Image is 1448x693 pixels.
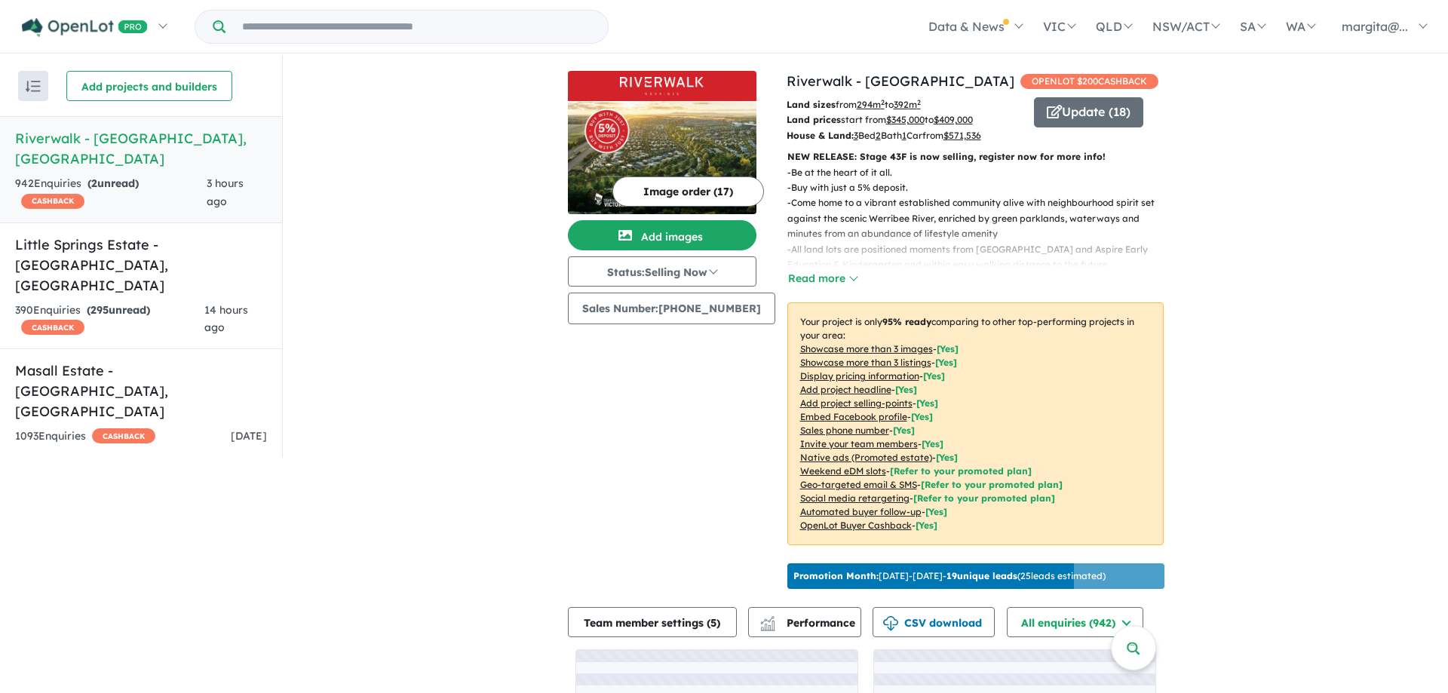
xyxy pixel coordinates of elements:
b: 19 unique leads [946,570,1017,581]
span: [Yes] [925,506,947,517]
span: [ Yes ] [895,384,917,395]
p: - Come home to a vibrant established community alive with neighbourhood spirit set against the sc... [787,195,1176,241]
u: Geo-targeted email & SMS [800,479,917,490]
u: 294 m [857,99,885,110]
span: 14 hours ago [204,303,248,335]
span: [ Yes ] [923,370,945,382]
u: Showcase more than 3 listings [800,357,931,368]
b: Land prices [787,114,841,125]
button: Team member settings (5) [568,607,737,637]
span: [Refer to your promoted plan] [921,479,1063,490]
p: [DATE] - [DATE] - ( 25 leads estimated) [793,569,1106,583]
u: Invite your team members [800,438,918,449]
u: Showcase more than 3 images [800,343,933,354]
u: 392 m [894,99,921,110]
sup: 2 [917,98,921,106]
span: CASHBACK [21,194,84,209]
button: Update (18) [1034,97,1143,127]
div: 1093 Enquir ies [15,428,155,446]
u: Social media retargeting [800,492,910,504]
span: [ Yes ] [893,425,915,436]
input: Try estate name, suburb, builder or developer [229,11,605,43]
span: to [925,114,973,125]
u: Automated buyer follow-up [800,506,922,517]
span: margita@... [1342,19,1408,34]
u: Native ads (Promoted estate) [800,452,932,463]
button: Status:Selling Now [568,256,756,287]
span: [ Yes ] [937,343,959,354]
p: - All land lots are positioned moments from [GEOGRAPHIC_DATA] and Aspire Early Education & Kinder... [787,242,1176,288]
span: CASHBACK [92,428,155,443]
b: 95 % ready [882,316,931,327]
u: Weekend eDM slots [800,465,886,477]
p: - Buy with just a 5% deposit. [787,180,1176,195]
img: bar-chart.svg [760,621,775,630]
span: Performance [762,616,855,630]
span: CASHBACK [21,320,84,335]
span: [DATE] [231,429,267,443]
a: Riverwalk - [GEOGRAPHIC_DATA] [787,72,1014,90]
u: Add project headline [800,384,891,395]
img: sort.svg [26,81,41,92]
img: download icon [883,616,898,631]
h5: Riverwalk - [GEOGRAPHIC_DATA] , [GEOGRAPHIC_DATA] [15,128,267,169]
button: Performance [748,607,861,637]
p: Your project is only comparing to other top-performing projects in your area: - - - - - - - - - -... [787,302,1164,545]
button: Add images [568,220,756,250]
u: $ 571,536 [943,130,981,141]
u: $ 345,000 [886,114,925,125]
button: CSV download [873,607,995,637]
div: 390 Enquir ies [15,302,204,338]
p: NEW RELEASE: Stage 43F is now selling, register now for more info! [787,149,1164,164]
b: Land sizes [787,99,836,110]
u: Sales phone number [800,425,889,436]
b: House & Land: [787,130,854,141]
span: 2 [91,176,97,190]
span: 3 hours ago [207,176,244,208]
img: Riverwalk - Werribee [568,101,756,214]
p: Bed Bath Car from [787,128,1023,143]
img: Openlot PRO Logo White [22,18,148,37]
div: 942 Enquir ies [15,175,207,211]
button: Read more [787,270,858,287]
strong: ( unread) [87,303,150,317]
span: [Refer to your promoted plan] [913,492,1055,504]
button: Sales Number:[PHONE_NUMBER] [568,293,775,324]
u: Add project selling-points [800,397,913,409]
h5: Little Springs Estate - [GEOGRAPHIC_DATA] , [GEOGRAPHIC_DATA] [15,235,267,296]
button: Add projects and builders [66,71,232,101]
span: [Yes] [936,452,958,463]
h5: Masall Estate - [GEOGRAPHIC_DATA] , [GEOGRAPHIC_DATA] [15,360,267,422]
span: [ Yes ] [916,397,938,409]
span: [ Yes ] [935,357,957,368]
span: [ Yes ] [911,411,933,422]
u: OpenLot Buyer Cashback [800,520,912,531]
span: 5 [710,616,716,630]
img: Riverwalk - Werribee Logo [574,77,750,95]
button: All enquiries (942) [1007,607,1143,637]
p: - Be at the heart of it all. [787,165,1176,180]
a: Riverwalk - Werribee LogoRiverwalk - Werribee [568,71,756,214]
u: 1 [902,130,907,141]
span: [Refer to your promoted plan] [890,465,1032,477]
button: Image order (17) [612,176,764,207]
span: [ Yes ] [922,438,943,449]
u: Display pricing information [800,370,919,382]
u: 2 [876,130,881,141]
u: 3 [854,130,858,141]
p: start from [787,112,1023,127]
span: 295 [90,303,109,317]
span: [Yes] [916,520,937,531]
b: Promotion Month: [793,570,879,581]
sup: 2 [881,98,885,106]
span: to [885,99,921,110]
p: from [787,97,1023,112]
u: Embed Facebook profile [800,411,907,422]
strong: ( unread) [87,176,139,190]
img: line-chart.svg [760,616,774,624]
span: OPENLOT $ 200 CASHBACK [1020,74,1158,89]
u: $ 409,000 [934,114,973,125]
